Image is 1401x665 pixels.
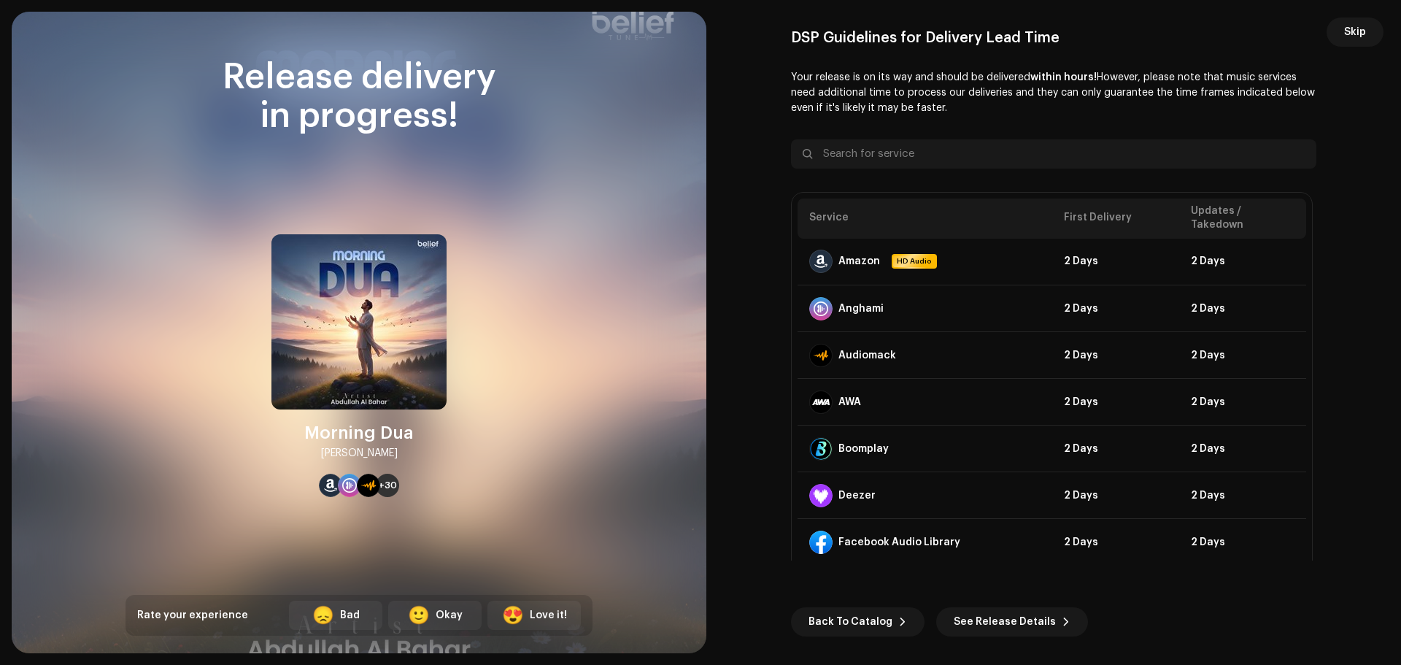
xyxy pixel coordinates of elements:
[312,607,334,624] div: 😞
[340,608,360,623] div: Bad
[1052,472,1179,519] td: 2 Days
[808,607,892,637] span: Back To Catalog
[791,70,1316,116] p: Your release is on its way and should be delivered However, please note that music services need ...
[1030,72,1097,82] b: within hours!
[304,421,414,445] div: Morning Dua
[1052,239,1179,285] td: 2 Days
[1179,239,1306,285] td: 2 Days
[1179,285,1306,332] td: 2 Days
[1179,332,1306,379] td: 2 Days
[1052,379,1179,426] td: 2 Days
[954,607,1056,637] span: See Release Details
[379,480,397,491] span: +30
[1179,426,1306,472] td: 2 Days
[791,607,925,637] button: Back To Catalog
[893,255,935,267] span: HD Audio
[1052,285,1179,332] td: 2 Days
[502,607,524,624] div: 😍
[838,490,876,501] div: Deezer
[321,445,398,462] div: [PERSON_NAME]
[838,350,896,361] div: Audiomack
[408,607,430,624] div: 🙂
[838,255,880,267] div: Amazon
[1344,18,1366,47] span: Skip
[436,608,463,623] div: Okay
[791,29,1316,47] div: DSP Guidelines for Delivery Lead Time
[936,607,1088,637] button: See Release Details
[1179,199,1306,239] th: Updates / Takedown
[1052,332,1179,379] td: 2 Days
[838,396,861,408] div: AWA
[126,58,593,136] div: Release delivery in progress!
[530,608,567,623] div: Love it!
[1327,18,1383,47] button: Skip
[791,139,1316,169] input: Search for service
[838,537,960,548] div: Facebook Audio Library
[1052,426,1179,472] td: 2 Days
[838,303,884,315] div: Anghami
[798,199,1052,239] th: Service
[1179,379,1306,426] td: 2 Days
[1179,519,1306,566] td: 2 Days
[137,610,248,620] span: Rate your experience
[271,234,447,410] img: a8c222d0-767d-4173-b0ea-74c6c8e25ae9
[1052,519,1179,566] td: 2 Days
[1052,199,1179,239] th: First Delivery
[838,443,889,455] div: Boomplay
[1179,472,1306,519] td: 2 Days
